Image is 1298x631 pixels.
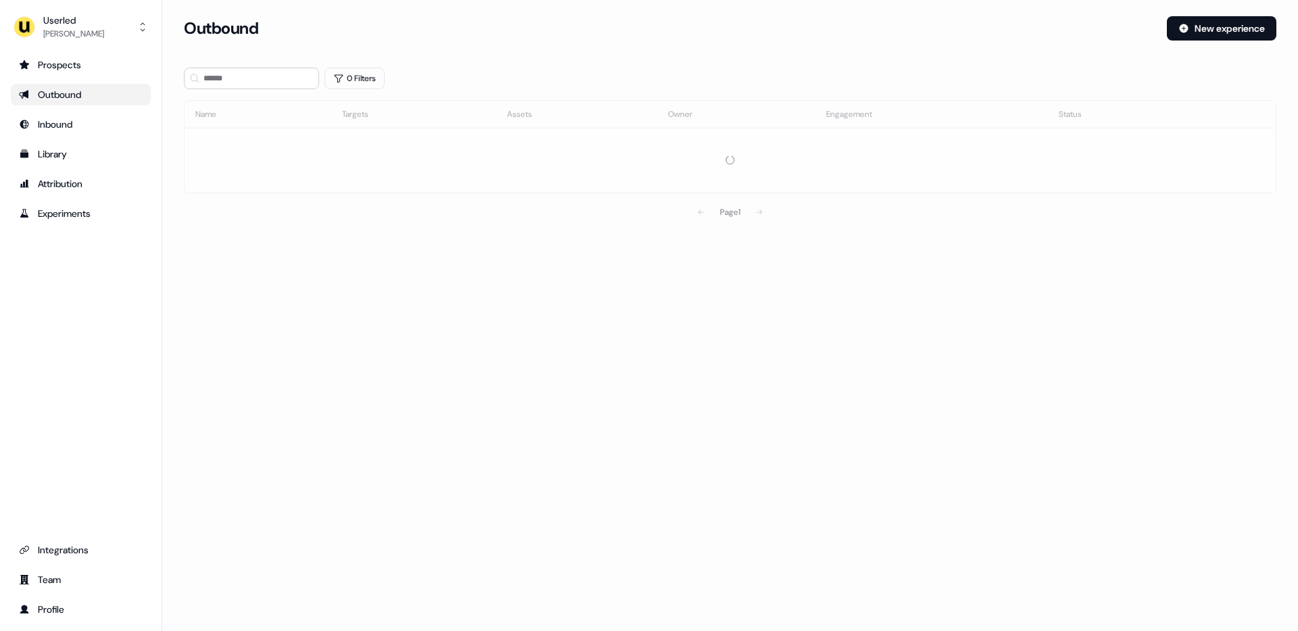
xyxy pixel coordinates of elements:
div: Outbound [19,88,143,101]
a: Go to integrations [11,539,151,561]
a: Go to Inbound [11,113,151,135]
div: Library [19,147,143,161]
button: Userled[PERSON_NAME] [11,11,151,43]
div: Profile [19,603,143,616]
a: Go to team [11,569,151,590]
a: Go to profile [11,599,151,620]
div: Inbound [19,118,143,131]
div: [PERSON_NAME] [43,27,104,41]
div: Team [19,573,143,586]
div: Integrations [19,543,143,557]
button: 0 Filters [324,68,385,89]
div: Prospects [19,58,143,72]
a: Go to experiments [11,203,151,224]
a: Go to attribution [11,173,151,195]
div: Experiments [19,207,143,220]
a: Go to prospects [11,54,151,76]
a: Go to outbound experience [11,84,151,105]
button: New experience [1167,16,1276,41]
div: Attribution [19,177,143,191]
div: Userled [43,14,104,27]
a: Go to templates [11,143,151,165]
h3: Outbound [184,18,258,39]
